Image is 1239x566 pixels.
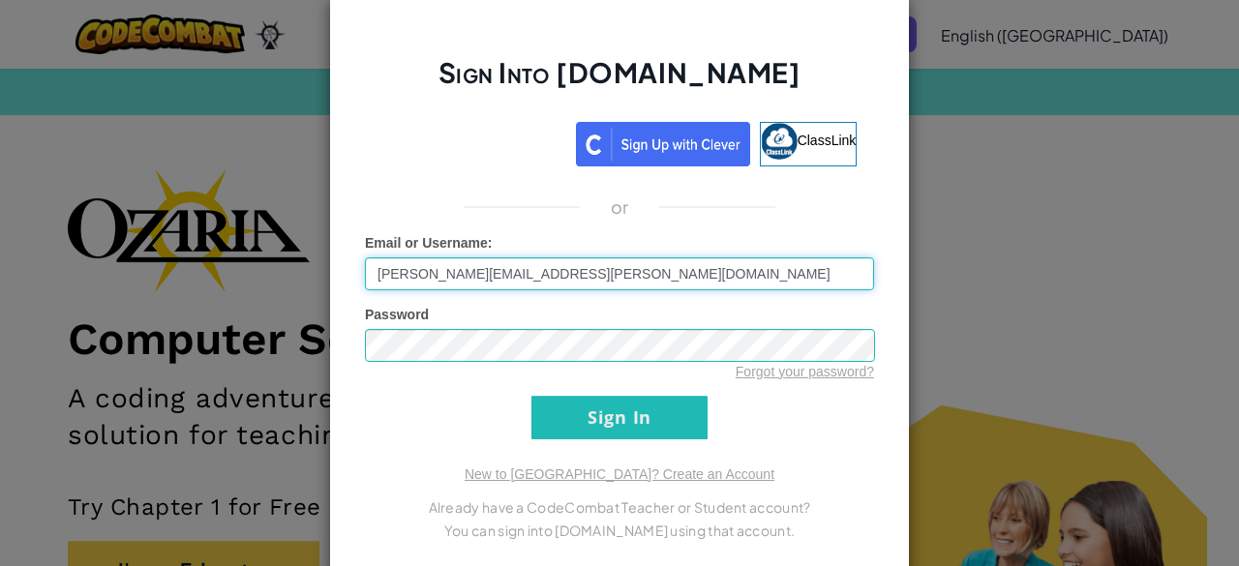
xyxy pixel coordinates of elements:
label: : [365,233,493,253]
span: ClassLink [798,132,857,147]
iframe: Botón de Acceder con Google [373,120,576,163]
p: Already have a CodeCombat Teacher or Student account? [365,495,874,519]
span: Email or Username [365,235,488,251]
a: New to [GEOGRAPHIC_DATA]? Create an Account [465,466,774,482]
input: Sign In [531,396,708,439]
img: clever_sso_button@2x.png [576,122,750,166]
h2: Sign Into [DOMAIN_NAME] [365,54,874,110]
p: or [611,195,629,219]
a: Forgot your password? [736,364,874,379]
span: Password [365,307,429,322]
img: classlink-logo-small.png [761,123,798,160]
p: You can sign into [DOMAIN_NAME] using that account. [365,519,874,542]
